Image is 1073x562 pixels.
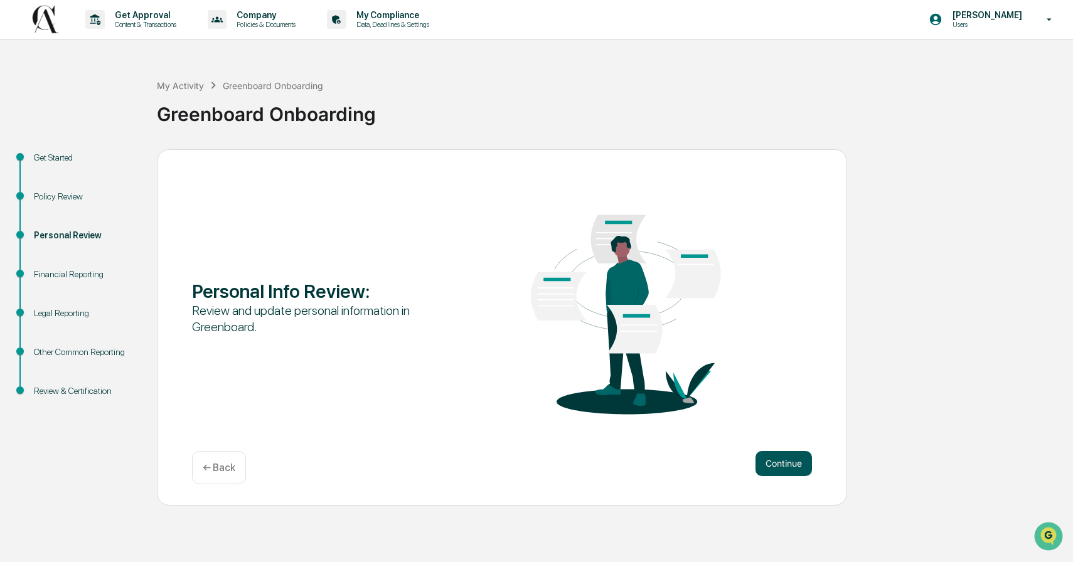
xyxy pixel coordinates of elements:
[157,80,204,91] div: My Activity
[346,10,435,20] p: My Compliance
[34,384,137,398] div: Review & Certification
[43,96,206,109] div: Start new chat
[755,451,812,476] button: Continue
[43,109,159,119] div: We're available if you need us!
[192,280,440,302] div: Personal Info Review :
[125,213,152,222] span: Pylon
[213,100,228,115] button: Start new chat
[8,177,84,199] a: 🔎Data Lookup
[34,346,137,359] div: Other Common Reporting
[13,26,228,46] p: How can we help?
[942,10,1028,20] p: [PERSON_NAME]
[13,96,35,119] img: 1746055101610-c473b297-6a78-478c-a979-82029cc54cd1
[192,302,440,335] div: Review and update personal information in Greenboard.
[227,10,302,20] p: Company
[86,153,161,176] a: 🗄️Attestations
[25,158,81,171] span: Preclearance
[104,158,156,171] span: Attestations
[1033,521,1067,554] iframe: Open customer support
[346,20,435,29] p: Data, Deadlines & Settings
[105,20,183,29] p: Content & Transactions
[942,20,1028,29] p: Users
[105,10,183,20] p: Get Approval
[13,159,23,169] div: 🖐️
[227,20,302,29] p: Policies & Documents
[157,93,1067,125] div: Greenboard Onboarding
[502,177,750,435] img: Personal Info Review
[34,151,137,164] div: Get Started
[34,190,137,203] div: Policy Review
[203,462,235,474] p: ← Back
[13,183,23,193] div: 🔎
[25,182,79,194] span: Data Lookup
[34,307,137,320] div: Legal Reporting
[91,159,101,169] div: 🗄️
[30,5,60,33] img: logo
[34,268,137,281] div: Financial Reporting
[8,153,86,176] a: 🖐️Preclearance
[34,229,137,242] div: Personal Review
[223,80,323,91] div: Greenboard Onboarding
[88,212,152,222] a: Powered byPylon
